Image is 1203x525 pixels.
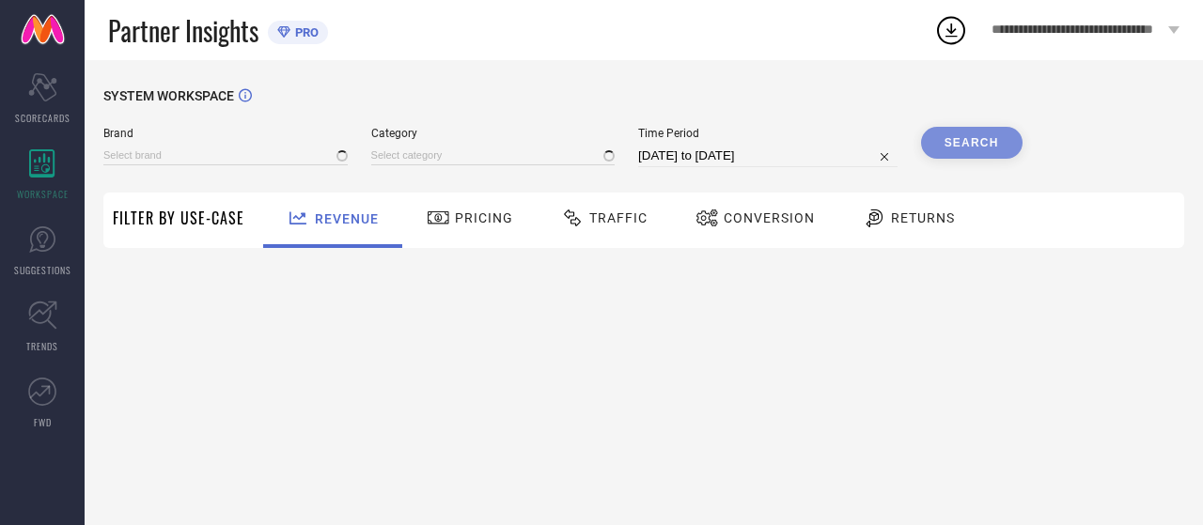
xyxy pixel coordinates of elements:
span: TRENDS [26,339,58,353]
span: Traffic [589,210,648,225]
input: Select category [371,146,616,165]
span: Conversion [724,210,815,225]
span: WORKSPACE [17,187,69,201]
input: Select time period [638,145,898,167]
span: Category [371,127,616,140]
span: Returns [891,210,955,225]
span: Time Period [638,127,898,140]
span: SYSTEM WORKSPACE [103,88,234,103]
input: Select brand [103,146,348,165]
span: Brand [103,127,348,140]
span: Revenue [315,211,379,226]
div: Open download list [934,13,968,47]
span: SCORECARDS [15,111,70,125]
span: SUGGESTIONS [14,263,71,277]
span: Pricing [455,210,513,225]
span: FWD [34,415,52,429]
span: Partner Insights [108,11,258,50]
span: PRO [290,25,319,39]
span: Filter By Use-Case [113,207,244,229]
